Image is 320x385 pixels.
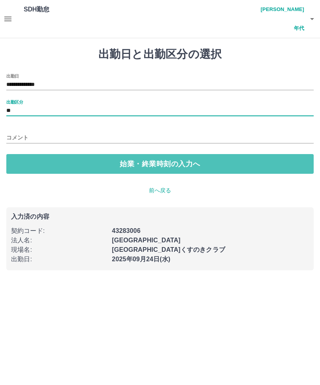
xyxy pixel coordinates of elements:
[11,255,107,264] p: 出勤日 :
[6,48,314,61] h1: 出勤日と出勤区分の選択
[11,214,309,220] p: 入力済の内容
[11,245,107,255] p: 現場名 :
[6,73,19,79] label: 出勤日
[112,246,225,253] b: [GEOGRAPHIC_DATA]くすのきクラブ
[112,237,181,244] b: [GEOGRAPHIC_DATA]
[11,236,107,245] p: 法人名 :
[6,186,314,195] p: 前へ戻る
[6,154,314,174] button: 始業・終業時刻の入力へ
[11,226,107,236] p: 契約コード :
[112,256,170,262] b: 2025年09月24日(水)
[112,227,140,234] b: 43283006
[6,99,23,105] label: 出勤区分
